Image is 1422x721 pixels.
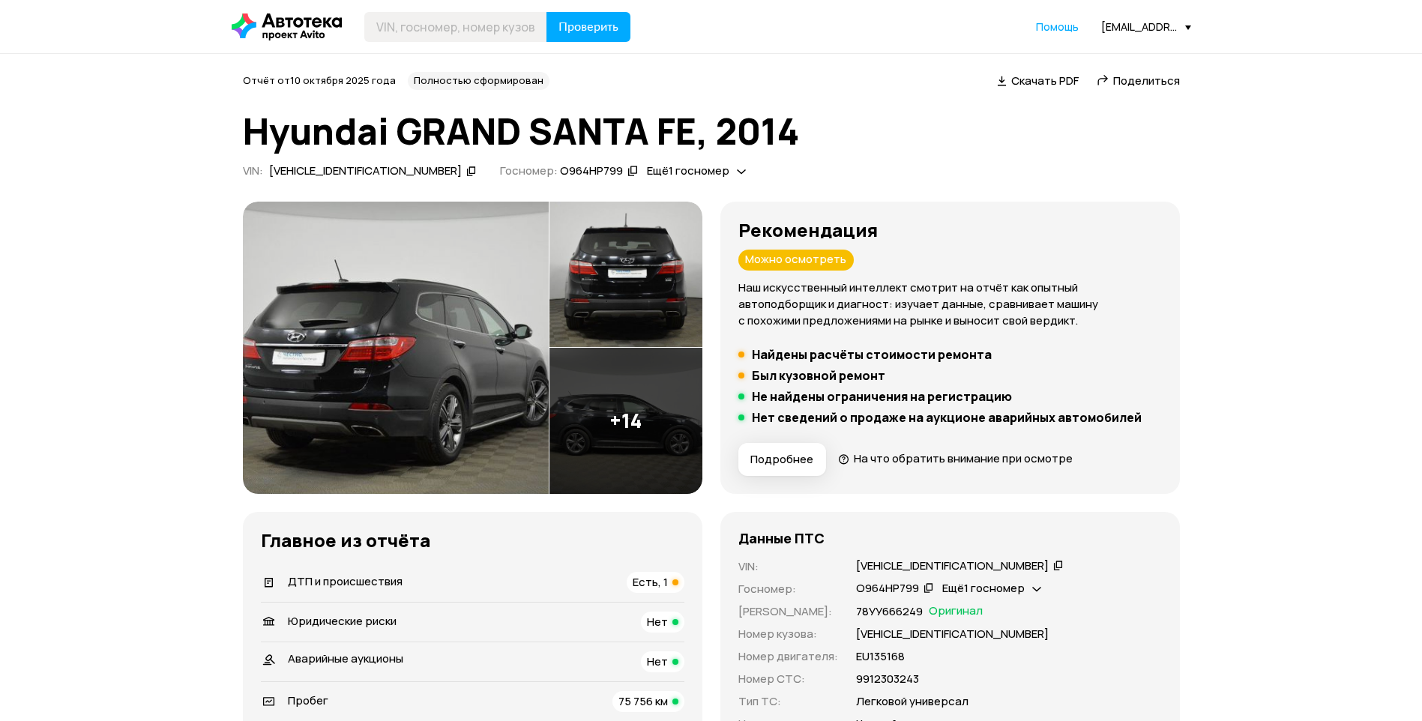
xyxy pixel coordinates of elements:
[500,163,558,178] span: Госномер:
[1101,19,1191,34] div: [EMAIL_ADDRESS][DOMAIN_NAME]
[288,573,403,589] span: ДТП и происшествия
[856,671,919,687] p: 9912303243
[838,450,1073,466] a: На что обратить внимание при осмотре
[261,530,684,551] h3: Главное из отчёта
[942,580,1025,596] span: Ещё 1 госномер
[856,558,1049,574] div: [VEHICLE_IDENTIFICATION_NUMBER]
[243,163,263,178] span: VIN :
[243,73,396,87] span: Отчёт от 10 октября 2025 года
[738,693,838,710] p: Тип ТС :
[750,452,813,467] span: Подробнее
[558,21,618,33] span: Проверить
[647,163,729,178] span: Ещё 1 госномер
[408,72,549,90] div: Полностью сформирован
[738,626,838,642] p: Номер кузова :
[633,574,668,590] span: Есть, 1
[647,614,668,630] span: Нет
[856,693,968,710] p: Легковой универсал
[856,581,919,597] div: О964НР799
[364,12,547,42] input: VIN, госномер, номер кузова
[243,111,1180,151] h1: Hyundai GRAND SANTA FE, 2014
[856,603,923,620] p: 78УУ666249
[738,530,825,546] h4: Данные ПТС
[752,347,992,362] h5: Найдены расчёты стоимости ремонта
[752,410,1142,425] h5: Нет сведений о продаже на аукционе аварийных автомобилей
[738,220,1162,241] h3: Рекомендация
[752,389,1012,404] h5: Не найдены ограничения на регистрацию
[560,163,623,179] div: О964НР799
[854,450,1073,466] span: На что обратить внимание при осмотре
[856,626,1049,642] p: [VEHICLE_IDENTIFICATION_NUMBER]
[738,581,838,597] p: Госномер :
[288,693,328,708] span: Пробег
[752,368,885,383] h5: Был кузовной ремонт
[738,671,838,687] p: Номер СТС :
[1036,19,1079,34] a: Помощь
[647,654,668,669] span: Нет
[997,73,1079,88] a: Скачать PDF
[738,603,838,620] p: [PERSON_NAME] :
[738,648,838,665] p: Номер двигателя :
[288,613,397,629] span: Юридические риски
[1011,73,1079,88] span: Скачать PDF
[738,443,826,476] button: Подробнее
[738,558,838,575] p: VIN :
[618,693,668,709] span: 75 756 км
[929,603,983,620] span: Оригинал
[546,12,630,42] button: Проверить
[269,163,462,179] div: [VEHICLE_IDENTIFICATION_NUMBER]
[288,651,403,666] span: Аварийные аукционы
[856,648,905,665] p: ЕU135168
[738,250,854,271] div: Можно осмотреть
[1113,73,1180,88] span: Поделиться
[738,280,1162,329] p: Наш искусственный интеллект смотрит на отчёт как опытный автоподборщик и диагност: изучает данные...
[1097,73,1180,88] a: Поделиться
